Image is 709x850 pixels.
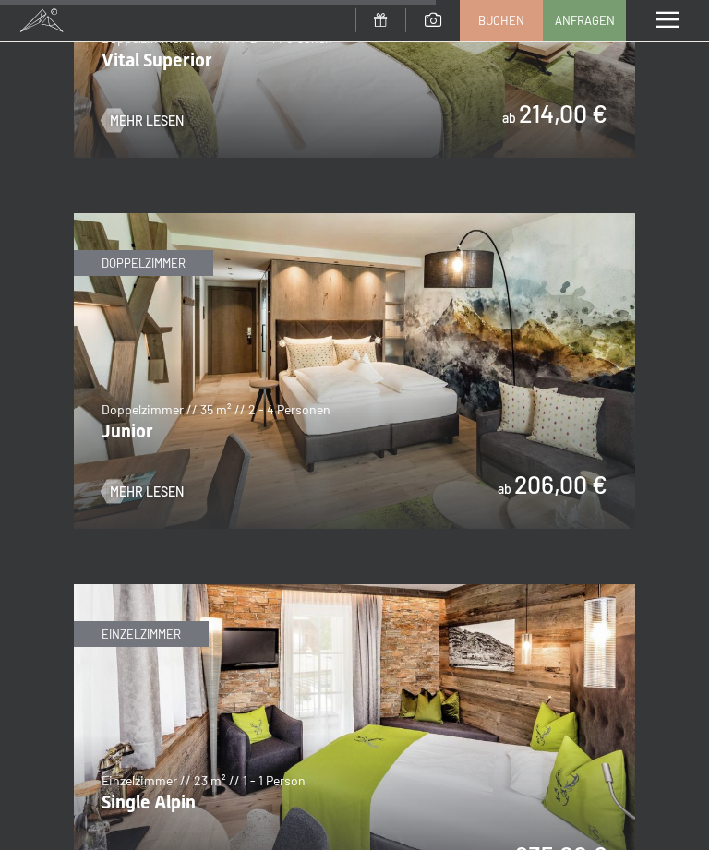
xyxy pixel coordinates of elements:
a: Single Alpin [74,585,635,596]
a: Buchen [461,1,542,40]
span: Anfragen [555,12,615,29]
a: Mehr Lesen [102,483,184,501]
a: Anfragen [544,1,625,40]
span: Mehr Lesen [110,483,184,501]
span: Buchen [478,12,524,29]
span: Mehr Lesen [110,112,184,130]
img: Junior [74,213,635,529]
a: Mehr Lesen [102,112,184,130]
a: Junior [74,214,635,225]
